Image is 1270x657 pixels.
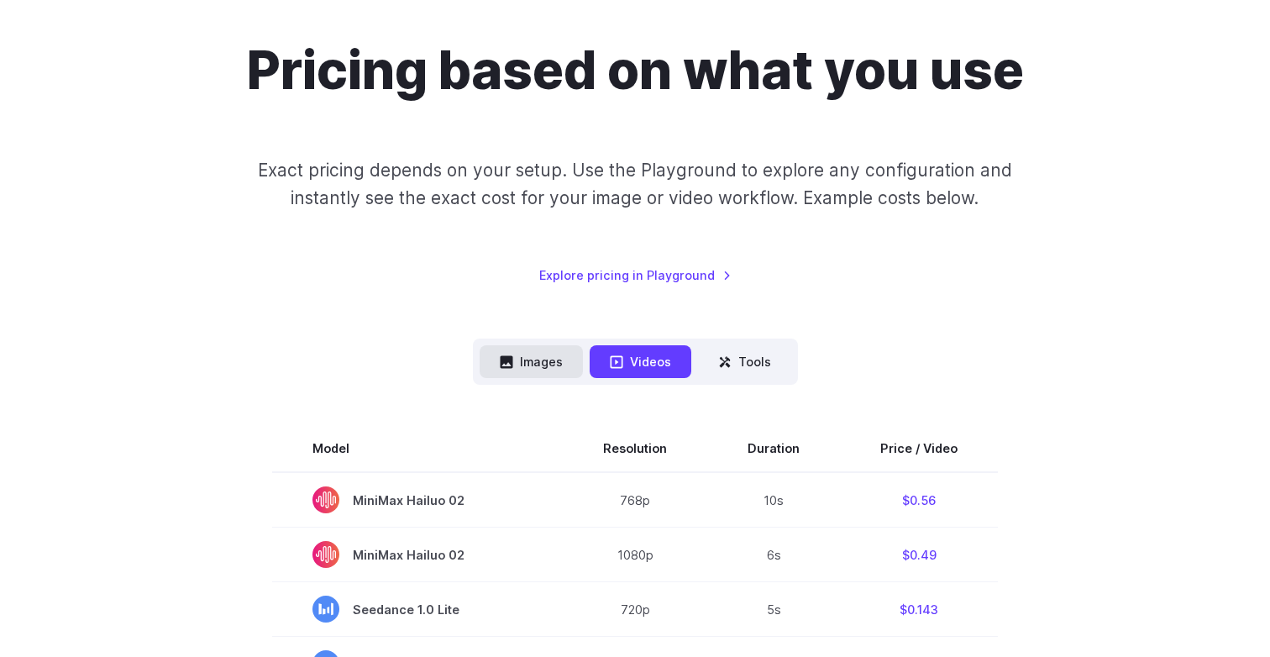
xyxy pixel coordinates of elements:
[707,472,840,528] td: 10s
[272,425,563,472] th: Model
[480,345,583,378] button: Images
[247,39,1024,102] h1: Pricing based on what you use
[312,596,522,623] span: Seedance 1.0 Lite
[840,425,998,472] th: Price / Video
[563,582,707,637] td: 720p
[539,265,732,285] a: Explore pricing in Playground
[563,425,707,472] th: Resolution
[312,486,522,513] span: MiniMax Hailuo 02
[707,582,840,637] td: 5s
[840,472,998,528] td: $0.56
[840,582,998,637] td: $0.143
[840,528,998,582] td: $0.49
[698,345,791,378] button: Tools
[563,528,707,582] td: 1080p
[707,528,840,582] td: 6s
[563,472,707,528] td: 768p
[312,541,522,568] span: MiniMax Hailuo 02
[707,425,840,472] th: Duration
[590,345,691,378] button: Videos
[226,156,1044,213] p: Exact pricing depends on your setup. Use the Playground to explore any configuration and instantl...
